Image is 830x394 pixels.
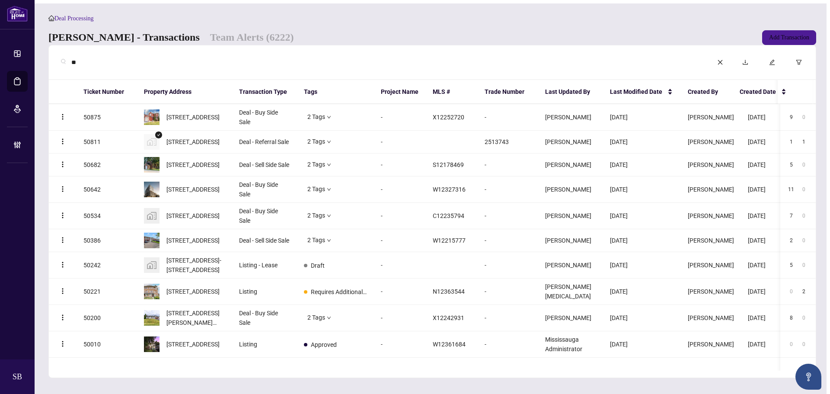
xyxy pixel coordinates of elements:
[327,163,331,167] span: down
[798,313,809,323] div: 0
[144,233,160,248] img: thumbnail-img
[610,341,628,348] span: [DATE]
[433,161,464,168] span: S12178469
[374,176,426,203] td: -
[327,214,331,218] span: down
[795,364,821,390] button: Open asap
[327,115,331,119] span: down
[610,237,628,244] span: [DATE]
[478,203,538,229] td: -
[688,262,734,269] span: [PERSON_NAME]
[798,260,809,270] div: 0
[59,186,66,192] img: Logo
[787,260,795,270] div: 5
[374,203,426,229] td: -
[7,6,28,22] img: logo
[327,140,331,144] span: down
[610,138,628,145] span: [DATE]
[77,279,137,305] td: 50221
[144,336,160,352] img: thumbnail-img
[798,211,809,221] div: 0
[374,229,426,252] td: -
[787,286,795,297] div: 0
[374,252,426,279] td: -
[297,80,374,104] th: Tags
[166,137,220,147] span: [STREET_ADDRESS]
[748,114,766,121] span: [DATE]
[155,131,162,138] span: check-circle
[232,80,297,104] th: Transaction Type
[433,212,464,219] span: C12235794
[232,104,297,131] td: Deal - Buy Side Sale
[538,131,603,154] td: [PERSON_NAME]
[232,252,297,279] td: Listing - Lease
[56,234,70,247] button: Logo
[478,229,538,252] td: -
[77,203,137,229] td: 50534
[59,113,66,120] img: Logo
[433,288,465,295] span: N12363544
[478,104,538,131] td: -
[748,288,766,295] span: [DATE]
[748,212,766,219] span: [DATE]
[56,285,70,298] button: Logo
[538,229,603,252] td: [PERSON_NAME]
[610,212,628,219] span: [DATE]
[77,229,137,252] td: 50386
[787,184,795,195] div: 11
[374,154,426,176] td: -
[769,59,775,65] span: edit
[374,104,426,131] td: -
[327,316,331,320] span: down
[787,235,795,246] div: 2
[56,337,70,351] button: Logo
[610,87,662,96] span: Last Modified Date
[610,186,628,193] span: [DATE]
[327,187,331,192] span: down
[610,288,628,295] span: [DATE]
[433,186,466,193] span: W12327316
[311,340,337,349] span: Approved
[232,331,297,358] td: Listing
[54,15,94,22] span: Deal Processing
[478,279,538,305] td: -
[56,311,70,325] button: Logo
[374,331,426,358] td: -
[610,262,628,269] span: [DATE]
[798,160,809,170] div: 0
[59,314,66,321] img: Logo
[787,137,795,147] div: 1
[538,252,603,279] td: [PERSON_NAME]
[538,305,603,331] td: [PERSON_NAME]
[307,184,325,194] span: 2 Tags
[56,135,70,149] button: Logo
[538,104,603,131] td: [PERSON_NAME]
[144,208,160,224] img: thumbnail-img
[426,80,478,104] th: MLS #
[77,104,137,131] td: 50875
[144,109,160,125] img: thumbnail-img
[307,211,325,221] span: 2 Tags
[56,110,70,124] button: Logo
[56,183,70,196] button: Logo
[59,138,66,145] img: Logo
[232,176,297,203] td: Deal - Buy Side Sale
[166,340,220,349] span: [STREET_ADDRESS]
[307,313,325,323] span: 2 Tags
[77,331,137,358] td: 50010
[59,237,66,243] img: Logo
[433,114,464,121] span: X12252720
[166,236,220,245] span: [STREET_ADDRESS]
[538,176,603,203] td: [PERSON_NAME]
[374,80,426,104] th: Project Name
[166,185,220,194] span: [STREET_ADDRESS]
[787,313,795,323] div: 8
[798,235,809,246] div: 0
[798,112,809,122] div: 0
[798,137,809,147] div: 1
[787,112,795,122] div: 9
[681,80,733,104] th: Created By
[166,112,220,122] span: [STREET_ADDRESS]
[603,80,681,104] th: Last Modified Date
[798,286,809,297] div: 2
